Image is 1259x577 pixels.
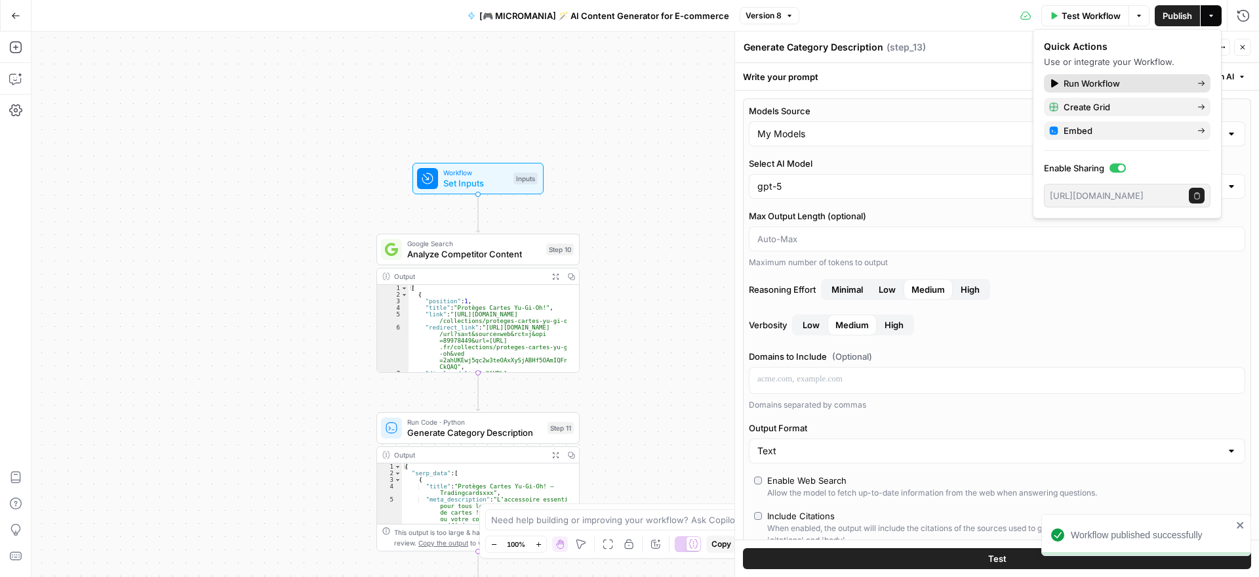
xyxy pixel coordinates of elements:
[443,177,508,190] span: Set Inputs
[749,209,1245,223] label: Max Output Length (optional)
[407,238,541,249] span: Google Search
[1071,528,1232,542] div: Workflow published successfully
[476,373,480,411] g: Edge from step_10 to step_11
[377,483,402,496] div: 4
[754,477,762,484] input: Enable Web SearchAllow the model to fetch up-to-date information from the web when answering ques...
[418,539,468,547] span: Copy the output
[1044,40,1210,53] div: Quick Actions
[746,10,782,22] span: Version 8
[407,426,542,439] span: Generate Category Description
[1041,5,1129,26] button: Test Workflow
[1163,9,1192,22] span: Publish
[757,444,1221,458] input: Text
[394,477,401,483] span: Toggle code folding, rows 3 through 7
[548,422,574,434] div: Step 11
[824,279,871,300] button: Reasoning EffortLowMediumHigh
[1044,56,1174,67] span: Use or integrate your Workflow.
[377,305,409,311] div: 4
[953,279,988,300] button: Reasoning EffortMinimalLowMedium
[1064,124,1187,137] span: Embed
[479,9,729,22] span: [🎮 MICROMANIA] 🪄 AI Content Generator for E-commerce
[749,314,1245,335] label: Verbosity
[394,527,574,548] div: This output is too large & has been abbreviated for review. to view the full content.
[546,244,574,255] div: Step 10
[376,234,580,373] div: Google SearchAnalyze Competitor ContentStep 10Output[ { "position":1, "title":"Protèges Cartes Yu...
[507,539,525,549] span: 100%
[443,167,508,178] span: Workflow
[743,548,1251,569] button: Test
[767,509,835,523] div: Include Citations
[831,283,863,296] span: Minimal
[887,41,926,54] span: ( step_13 )
[377,291,409,298] div: 2
[1064,100,1187,114] span: Create Grid
[394,271,544,282] div: Output
[754,512,762,520] input: Include CitationsWhen enabled, the output will include the citations of the sources used to gener...
[749,257,1245,268] div: Maximum number of tokens to output
[377,496,402,529] div: 5
[911,283,945,296] span: Medium
[735,63,1259,90] div: Write your prompt
[832,350,872,363] span: (Optional)
[961,283,980,296] span: High
[744,41,883,54] textarea: Generate Category Description
[749,350,1245,363] label: Domains to Include
[757,127,1221,140] input: My Models
[871,279,904,300] button: Reasoning EffortMinimalMediumHigh
[407,417,542,427] span: Run Code · Python
[377,463,402,470] div: 1
[767,474,847,487] div: Enable Web Search
[835,318,869,331] span: Medium
[377,285,409,291] div: 1
[795,314,828,335] button: VerbosityMediumHigh
[377,324,409,370] div: 6
[749,399,1245,411] div: Domains separated by commas
[460,5,737,26] button: [🎮 MICROMANIA] 🪄 AI Content Generator for E-commerce
[740,7,799,24] button: Version 8
[757,232,1237,246] input: Auto-Max
[377,370,409,383] div: 7
[377,298,409,305] div: 3
[401,285,408,291] span: Toggle code folding, rows 1 through 152
[711,538,731,550] span: Copy
[401,291,408,298] span: Toggle code folding, rows 2 through 15
[1155,5,1200,26] button: Publish
[749,421,1245,435] label: Output Format
[376,163,580,194] div: WorkflowSet InputsInputs
[377,311,409,324] div: 5
[749,279,1245,300] label: Reasoning Effort
[377,477,402,483] div: 3
[394,450,544,460] div: Output
[749,104,1245,118] label: Models Source
[988,552,1007,565] span: Test
[476,194,480,232] g: Edge from start to step_10
[749,157,1245,170] label: Select AI Model
[1064,77,1187,90] span: Run Workflow
[1062,9,1121,22] span: Test Workflow
[706,536,736,553] button: Copy
[803,318,820,331] span: Low
[879,283,896,296] span: Low
[1236,520,1245,530] button: close
[394,463,401,470] span: Toggle code folding, rows 1 through 9
[767,487,1097,499] div: Allow the model to fetch up-to-date information from the web when answering questions.
[877,314,911,335] button: VerbosityLowMedium
[757,180,1221,193] input: gpt-5
[394,470,401,477] span: Toggle code folding, rows 2 through 8
[767,523,1240,546] div: When enabled, the output will include the citations of the sources used to generate the response....
[376,412,580,551] div: Run Code · PythonGenerate Category DescriptionStep 11Output{ "serp_data":[ { "title":"Protèges Ca...
[513,173,538,184] div: Inputs
[377,470,402,477] div: 2
[1044,161,1210,175] label: Enable Sharing
[885,318,904,331] span: High
[407,247,541,261] span: Analyze Competitor Content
